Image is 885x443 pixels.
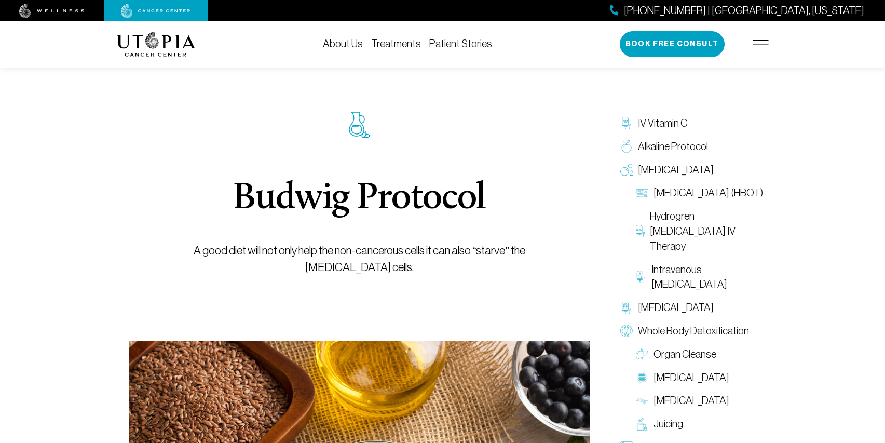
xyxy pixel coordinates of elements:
a: Patient Stories [429,38,492,49]
img: IV Vitamin C [620,117,633,129]
span: Juicing [653,417,683,432]
img: Whole Body Detoxification [620,325,633,337]
img: icon-hamburger [753,40,769,48]
a: Treatments [371,38,421,49]
a: Organ Cleanse [631,343,769,366]
a: [MEDICAL_DATA] [615,296,769,319]
a: [PHONE_NUMBER] | [GEOGRAPHIC_DATA], [US_STATE] [610,3,864,18]
span: [MEDICAL_DATA] [653,393,729,408]
a: [MEDICAL_DATA] [631,389,769,412]
span: [MEDICAL_DATA] [653,370,729,385]
a: Hydrogren [MEDICAL_DATA] IV Therapy [631,205,769,258]
img: wellness [19,4,85,18]
a: About Us [323,38,363,49]
span: Intravenous [MEDICAL_DATA] [651,262,763,292]
h1: Budwig Protocol [233,180,485,218]
a: Intravenous [MEDICAL_DATA] [631,258,769,297]
img: Juicing [636,418,648,431]
img: Alkaline Protocol [620,140,633,153]
span: Organ Cleanse [653,347,716,362]
span: [MEDICAL_DATA] [638,163,714,178]
img: cancer center [121,4,190,18]
a: Juicing [631,412,769,436]
span: Alkaline Protocol [638,139,708,154]
img: Organ Cleanse [636,348,648,360]
p: A good diet will not only help the non-cancerous cells it can also “starve” the [MEDICAL_DATA] ce... [153,243,566,276]
img: Chelation Therapy [620,302,633,314]
span: Hydrogren [MEDICAL_DATA] IV Therapy [650,209,764,253]
img: Intravenous Ozone Therapy [636,271,647,283]
img: logo [117,32,195,57]
img: Colon Therapy [636,371,648,384]
span: [MEDICAL_DATA] (HBOT) [653,185,763,200]
a: [MEDICAL_DATA] (HBOT) [631,181,769,205]
span: IV Vitamin C [638,116,687,131]
a: Whole Body Detoxification [615,319,769,343]
img: Oxygen Therapy [620,164,633,176]
img: Hyperbaric Oxygen Therapy (HBOT) [636,187,648,199]
a: Alkaline Protocol [615,135,769,158]
img: Lymphatic Massage [636,395,648,407]
span: Whole Body Detoxification [638,324,749,339]
a: IV Vitamin C [615,112,769,135]
span: [PHONE_NUMBER] | [GEOGRAPHIC_DATA], [US_STATE] [624,3,864,18]
img: Hydrogren Peroxide IV Therapy [636,225,645,237]
img: icon [349,112,371,138]
button: Book Free Consult [620,31,725,57]
a: [MEDICAL_DATA] [631,366,769,390]
span: [MEDICAL_DATA] [638,300,714,315]
a: [MEDICAL_DATA] [615,158,769,182]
